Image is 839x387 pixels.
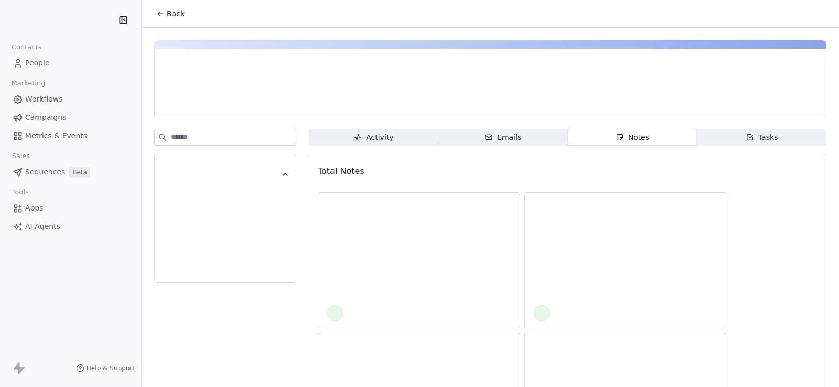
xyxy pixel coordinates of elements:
a: Apps [8,200,133,217]
span: People [25,58,50,69]
span: Sequences [25,167,65,178]
button: Back [150,4,191,23]
span: Help & Support [87,364,135,372]
span: Workflows [25,94,63,105]
div: Activity [353,132,393,143]
span: AI Agents [25,221,60,232]
div: Emails [485,132,521,143]
a: AI Agents [8,218,133,235]
span: Contacts [7,39,46,55]
span: Sales [7,148,35,164]
span: Metrics & Events [25,130,87,141]
span: Back [167,8,185,19]
a: People [8,54,133,72]
a: Metrics & Events [8,127,133,145]
span: Beta [69,167,90,178]
span: Apps [25,203,44,214]
span: Campaigns [25,112,66,123]
span: Marketing [7,75,50,91]
span: Total Notes [318,166,364,176]
a: Workflows [8,91,133,108]
div: Tasks [746,132,778,143]
a: SequencesBeta [8,163,133,181]
a: Campaigns [8,109,133,126]
a: Help & Support [76,364,135,372]
span: Tools [7,184,33,200]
